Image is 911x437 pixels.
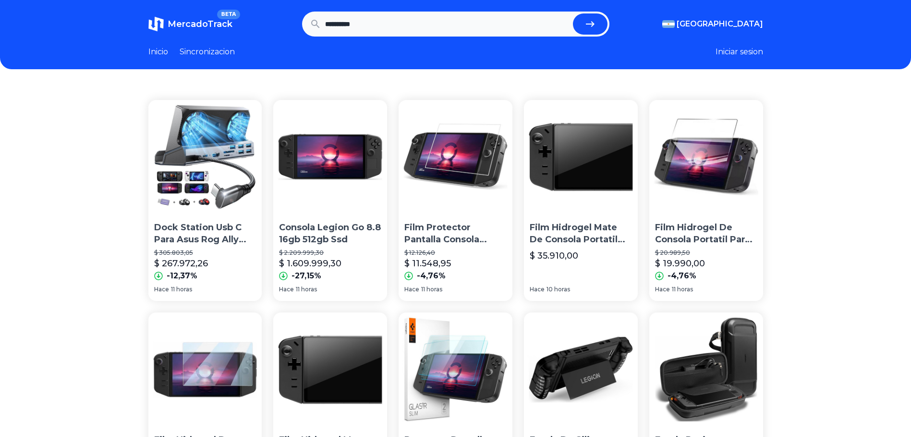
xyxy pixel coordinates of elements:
p: -12,37% [167,270,197,282]
img: Funda De Silicona Para Lenovo Legion Go Importado [524,312,638,426]
a: Film Hidrogel Mate De Consola Portatil Para Lenovo Legion GoFilm Hidrogel Mate De Consola Portati... [524,100,638,301]
p: Film Hidrogel Mate De Consola Portatil Para Lenovo Legion Go [530,222,632,246]
a: Film Protector Pantalla Consola Portatil Lenovo Legion GoFilm Protector Pantalla Consola Portatil... [399,100,512,301]
p: $ 35.910,00 [530,249,578,262]
a: Dock Station Usb C Para Asus Rog Ally Steam Deck Legion GoDock Station Usb C Para Asus Rog Ally S... [148,100,262,301]
img: Film Hidrogel De Consola Portatil Para Lenovo Legion Go [649,100,763,214]
span: 11 horas [421,286,442,293]
span: Hace [154,286,169,293]
button: [GEOGRAPHIC_DATA] [662,18,763,30]
p: $ 12.126,40 [404,249,507,257]
p: Film Hidrogel De Consola Portatil Para Lenovo Legion Go [655,222,757,246]
span: Hace [404,286,419,293]
p: -27,15% [292,270,321,282]
p: Dock Station Usb C Para Asus Rog Ally Steam Deck Legion Go [154,222,256,246]
img: Dock Station Usb C Para Asus Rog Ally Steam Deck Legion Go [148,100,262,214]
span: [GEOGRAPHIC_DATA] [677,18,763,30]
p: Film Protector Pantalla Consola Portatil Lenovo Legion Go [404,222,507,246]
img: Film Hidrogel Mate De Consola Portatil Para Lenovo Legion Go [524,100,638,214]
span: Hace [279,286,294,293]
span: MercadoTrack [168,19,232,29]
p: $ 305.803,05 [154,249,256,257]
span: 11 horas [171,286,192,293]
img: MercadoTrack [148,16,164,32]
img: Argentina [662,20,675,28]
p: $ 20.989,50 [655,249,757,257]
img: Funda Resistente Para Lenovo Legion Go Spigen Rugged Armor [649,312,763,426]
img: Film Hidrogel Mate De Consola Portatil Para Lenovo Legion Go [273,312,387,426]
span: 10 horas [547,286,570,293]
p: $ 19.990,00 [655,257,705,270]
span: BETA [217,10,240,19]
p: $ 2.209.999,30 [279,249,381,257]
a: Consola Legion Go 8.8 16gb 512gb SsdConsola Legion Go 8.8 16gb 512gb Ssd$ 2.209.999,30$ 1.609.999... [273,100,387,301]
span: Hace [530,286,545,293]
a: Inicio [148,46,168,58]
img: Consola Legion Go 8.8 16gb 512gb Ssd [273,100,387,214]
p: Consola Legion Go 8.8 16gb 512gb Ssd [279,222,381,246]
a: MercadoTrackBETA [148,16,232,32]
p: $ 267.972,26 [154,257,208,270]
img: Film Protector Pantalla Consola Portatil Lenovo Legion Go [399,100,512,214]
span: 11 horas [672,286,693,293]
img: Film Hidrogel De Consola Portatil Para Lenovo Legion Go [148,312,262,426]
img: Protector Pantalla Premium Spigen Lenovo Legion Go 2 Pack [399,312,512,426]
button: Iniciar sesion [716,46,763,58]
p: $ 1.609.999,30 [279,257,341,270]
span: Hace [655,286,670,293]
a: Film Hidrogel De Consola Portatil Para Lenovo Legion GoFilm Hidrogel De Consola Portatil Para Len... [649,100,763,301]
a: Sincronizacion [180,46,235,58]
p: -4,76% [417,270,446,282]
p: $ 11.548,95 [404,257,451,270]
span: 11 horas [296,286,317,293]
p: -4,76% [668,270,696,282]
